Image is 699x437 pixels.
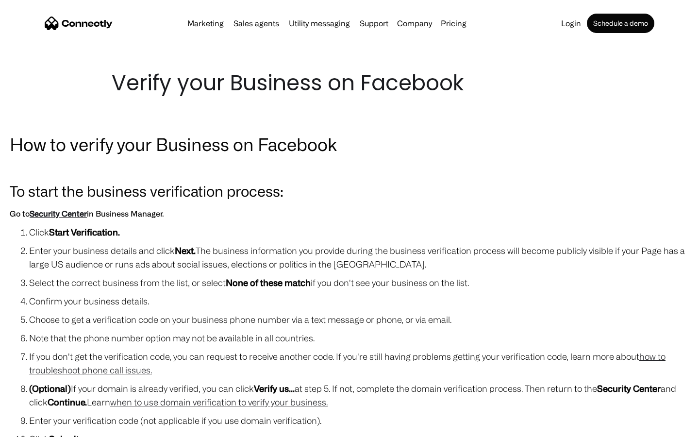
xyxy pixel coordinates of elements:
li: If you don't get the verification code, you can request to receive another code. If you're still ... [29,350,689,377]
strong: Security Center [597,384,661,393]
strong: (Optional) [29,384,71,393]
h3: To start the business verification process: [10,180,689,202]
h6: Go to in Business Manager. [10,207,689,220]
li: Enter your business details and click The business information you provide during the business ve... [29,244,689,271]
h2: How to verify your Business on Facebook [10,132,689,156]
strong: None of these match [226,278,311,287]
a: when to use domain verification to verify your business. [110,397,328,407]
strong: Continue. [48,397,87,407]
aside: Language selected: English [10,420,58,434]
a: Schedule a demo [587,14,654,33]
ul: Language list [19,420,58,434]
li: Click [29,225,689,239]
h1: Verify your Business on Facebook [112,68,587,98]
a: Support [356,19,392,27]
li: Confirm your business details. [29,294,689,308]
a: Sales agents [230,19,283,27]
strong: Verify us... [254,384,295,393]
li: Select the correct business from the list, or select if you don't see your business on the list. [29,276,689,289]
a: Login [557,19,585,27]
li: Choose to get a verification code on your business phone number via a text message or phone, or v... [29,313,689,326]
p: ‍ [10,161,689,175]
div: Company [397,17,432,30]
a: Utility messaging [285,19,354,27]
strong: Next. [175,246,196,255]
a: Security Center [30,209,87,218]
li: Note that the phone number option may not be available in all countries. [29,331,689,345]
a: Pricing [437,19,470,27]
strong: Start Verification. [49,227,120,237]
li: Enter your verification code (not applicable if you use domain verification). [29,414,689,427]
a: Marketing [183,19,228,27]
li: If your domain is already verified, you can click at step 5. If not, complete the domain verifica... [29,382,689,409]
